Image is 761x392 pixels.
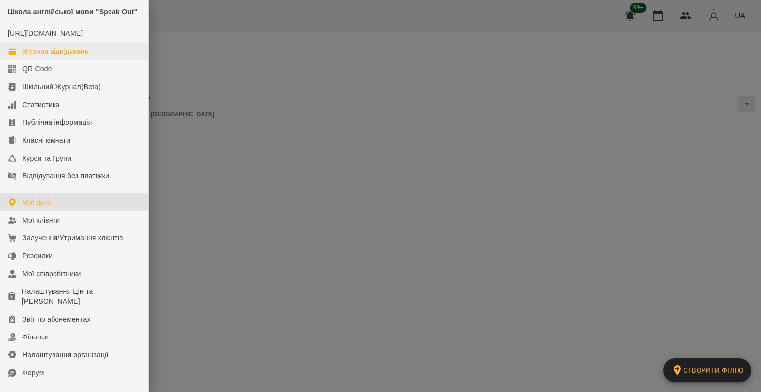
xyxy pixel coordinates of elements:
[22,251,53,261] div: Розсилки
[22,153,71,163] div: Курси та Групи
[22,233,123,243] div: Залучення/Утримання клієнтів
[22,368,44,378] div: Форум
[22,100,60,110] div: Статистика
[22,197,52,207] div: Мої філії
[22,332,49,342] div: Фінанси
[22,314,91,324] div: Звіт по абонементах
[22,269,81,279] div: Мої співробітники
[22,82,101,92] div: Шкільний Журнал(Beta)
[22,117,92,127] div: Публічна інформація
[22,46,88,56] div: Журнал відвідувань
[22,135,70,145] div: Класні кімнати
[22,350,109,360] div: Налаштування організації
[22,64,52,74] div: QR Code
[22,215,60,225] div: Мої клієнти
[8,8,138,16] span: Школа англійської мови "Speak Out"
[22,286,140,306] div: Налаштування Цін та [PERSON_NAME]
[22,171,109,181] div: Відвідування без платіжки
[8,29,83,37] a: [URL][DOMAIN_NAME]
